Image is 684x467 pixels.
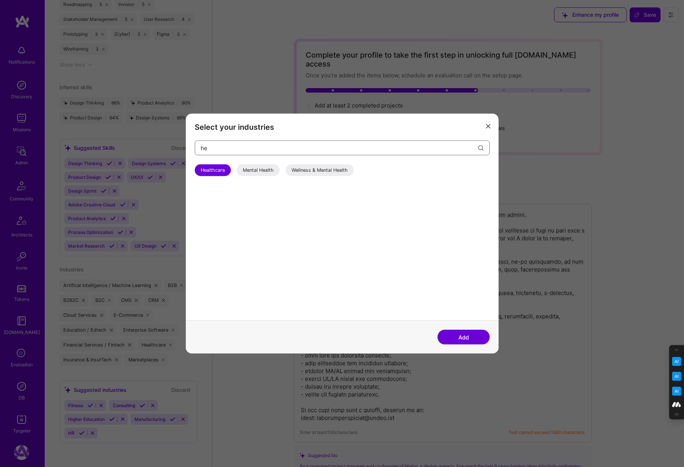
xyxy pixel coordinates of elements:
[672,372,681,381] img: Email Tone Analyzer icon
[195,164,231,176] div: Healthcare
[486,124,490,128] i: icon Close
[201,138,478,157] input: Search...
[438,330,490,345] button: Add
[186,114,499,354] div: modal
[672,357,681,366] img: Key Point Extractor icon
[237,164,280,176] div: Mental Health
[672,387,681,396] img: Jargon Buster icon
[195,123,490,132] h3: Select your industries
[478,145,484,151] i: icon Search
[286,164,354,176] div: Wellness & Mental Health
